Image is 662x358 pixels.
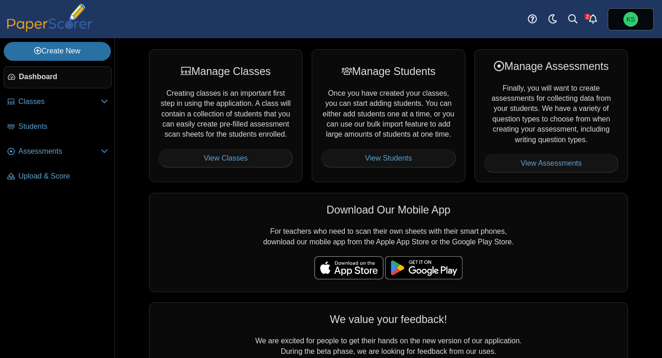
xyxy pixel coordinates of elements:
div: For teachers who need to scan their own sheets with their smart phones, download our mobile app f... [149,193,628,292]
a: View Assessments [484,154,618,173]
span: Kevin Shuman [623,12,638,27]
a: Assessments [4,141,112,163]
div: Finally, you will want to create assessments for collecting data from your students. We have a va... [474,49,628,182]
div: We value your feedback! [159,312,618,327]
div: Manage Classes [159,64,293,79]
a: Kevin Shuman [608,8,654,30]
a: Students [4,116,112,138]
a: PaperScorer [4,25,96,33]
a: Dashboard [4,66,112,88]
img: PaperScorer [4,4,96,32]
span: Kevin Shuman [627,16,635,23]
img: google-play-badge.png [385,256,462,279]
span: Assessments [18,146,101,156]
a: Create New [4,42,111,60]
a: Upload & Score [4,166,112,188]
a: Alerts [583,9,603,29]
div: Download Our Mobile App [159,202,618,217]
a: Classes [4,91,112,113]
span: Students [18,121,108,132]
div: Creating classes is an important first step in using the application. A class will contain a coll... [149,49,302,182]
div: Once you have created your classes, you can start adding students. You can either add students on... [312,49,465,182]
div: Manage Students [321,64,456,79]
span: Upload & Score [18,171,108,181]
a: View Students [321,149,456,167]
div: Manage Assessments [484,59,618,74]
img: apple-store-badge.svg [314,256,383,279]
span: Classes [18,97,101,107]
a: View Classes [159,149,293,167]
span: Dashboard [19,72,108,82]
